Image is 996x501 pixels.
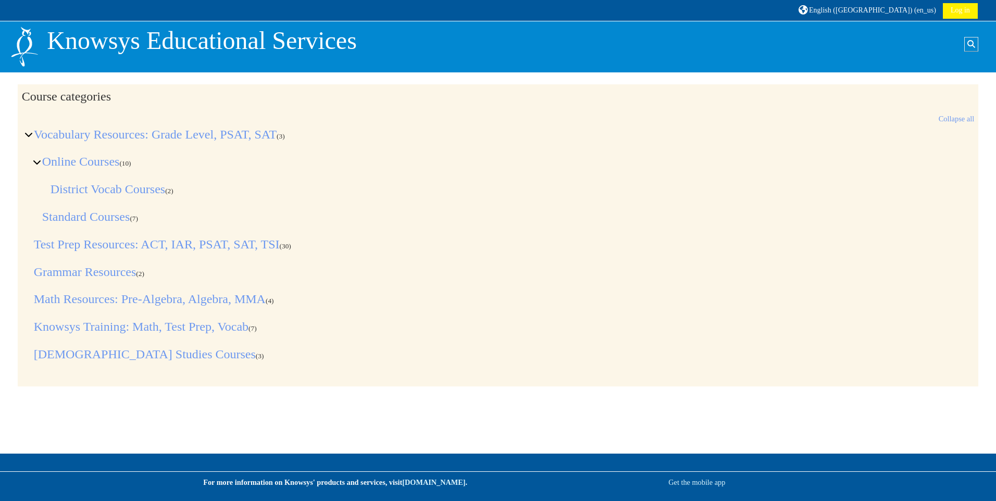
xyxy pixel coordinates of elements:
[797,2,938,18] a: English ([GEOGRAPHIC_DATA]) ‎(en_us)‎
[119,159,131,167] span: Number of courses
[34,292,266,306] a: Math Resources: Pre-Algebra, Algebra, MMA
[248,324,257,332] span: Number of courses
[34,320,248,333] a: Knowsys Training: Math, Test Prep, Vocab
[10,26,39,68] img: Logo
[943,3,978,19] a: Log in
[130,215,138,222] span: Number of courses
[402,478,465,486] a: [DOMAIN_NAME]
[22,89,975,104] h2: Course categories
[203,478,467,486] strong: For more information on Knowsys' products and services, visit .
[280,242,291,250] span: Number of courses
[266,297,274,305] span: Number of courses
[42,155,120,168] a: Online Courses
[165,187,173,195] span: Number of courses
[809,6,936,14] span: English ([GEOGRAPHIC_DATA]) ‎(en_us)‎
[668,478,725,486] a: Get the mobile app
[34,128,277,141] a: Vocabulary Resources: Grade Level, PSAT, SAT
[47,26,357,56] p: Knowsys Educational Services
[10,42,39,50] a: Home
[136,270,144,278] span: Number of courses
[51,182,165,196] a: District Vocab Courses
[34,265,136,279] a: Grammar Resources
[34,237,280,251] a: Test Prep Resources: ACT, IAR, PSAT, SAT, TSI
[939,115,975,123] a: Collapse all
[42,210,130,223] a: Standard Courses
[256,352,264,360] span: Number of courses
[277,132,285,140] span: Number of courses
[34,347,256,361] a: [DEMOGRAPHIC_DATA] Studies Courses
